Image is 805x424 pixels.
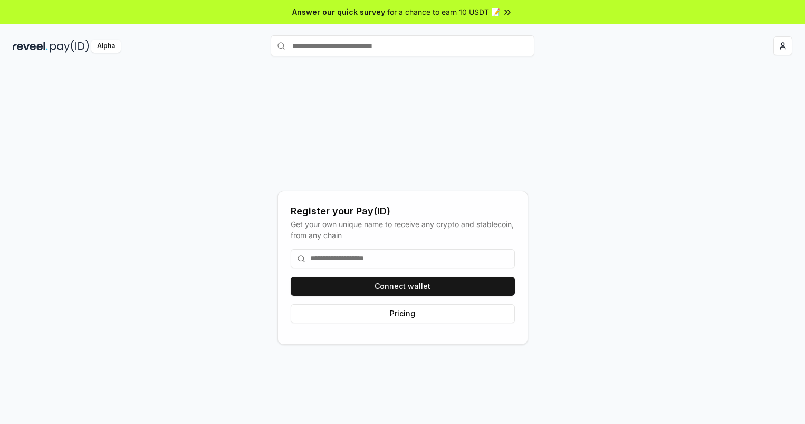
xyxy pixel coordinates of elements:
button: Connect wallet [291,277,515,296]
span: Answer our quick survey [292,6,385,17]
div: Get your own unique name to receive any crypto and stablecoin, from any chain [291,219,515,241]
button: Pricing [291,304,515,323]
img: reveel_dark [13,40,48,53]
span: for a chance to earn 10 USDT 📝 [387,6,500,17]
div: Register your Pay(ID) [291,204,515,219]
div: Alpha [91,40,121,53]
img: pay_id [50,40,89,53]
